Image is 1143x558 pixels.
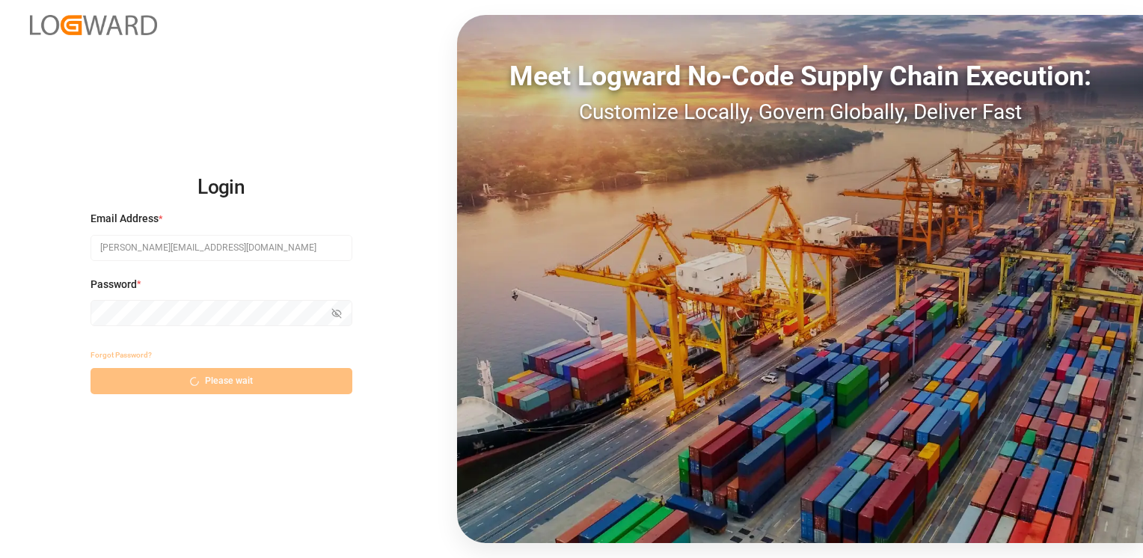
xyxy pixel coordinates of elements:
div: Customize Locally, Govern Globally, Deliver Fast [457,96,1143,128]
h2: Login [91,164,352,212]
span: Password [91,277,137,292]
input: Enter your email [91,235,352,261]
span: Email Address [91,211,159,227]
img: Logward_new_orange.png [30,15,157,35]
div: Meet Logward No-Code Supply Chain Execution: [457,56,1143,96]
